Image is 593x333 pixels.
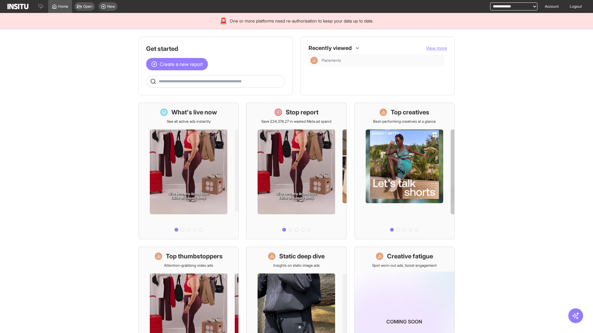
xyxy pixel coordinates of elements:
[246,103,347,239] a: Stop reportSave £24,378.27 in wasted Meta ad spend
[426,45,447,51] button: View more
[164,263,213,268] p: Attention-grabbing video ads
[107,4,115,9] span: New
[286,108,318,117] h1: Stop report
[273,263,320,268] p: Insights on static image ads
[322,58,341,63] span: Placements
[166,252,223,261] h1: Top thumbstoppers
[391,108,429,117] h1: Top creatives
[146,44,285,53] h1: Get started
[279,252,325,261] h1: Static deep dive
[83,4,92,9] span: Open
[322,58,442,63] span: Placements
[354,103,455,239] a: Top creativesBest-performing creatives at a glance
[171,108,217,117] h1: What's live now
[7,4,28,9] img: Logo
[146,58,208,70] button: Create a new report
[58,4,68,9] span: Home
[220,17,227,25] div: 🚨
[261,119,331,124] p: Save £24,378.27 in wasted Meta ad spend
[138,103,239,239] a: What's live nowSee all active ads instantly
[160,60,203,68] span: Create a new report
[310,57,318,64] div: Insights
[167,119,211,124] p: See all active ads instantly
[230,18,373,24] span: One or more platforms need re-authorisation to keep your data up to date.
[373,119,436,124] p: Best-performing creatives at a glance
